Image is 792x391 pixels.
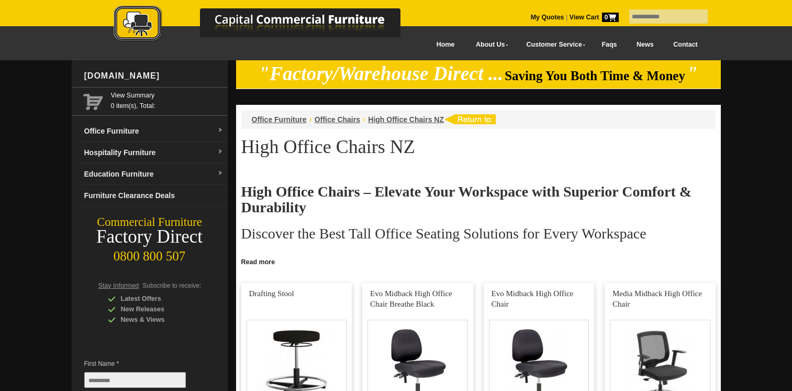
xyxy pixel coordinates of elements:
img: return to [444,114,496,124]
span: First Name * [84,359,202,369]
a: Customer Service [515,33,592,57]
a: Office Chairs [315,115,360,124]
span: Saving You Both Time & Money [505,69,685,83]
a: Faqs [592,33,627,57]
strong: outstanding comfort, ergonomic support, and long-lasting durability [435,254,648,261]
div: [DOMAIN_NAME] [80,60,228,92]
img: Capital Commercial Furniture Logo [85,5,451,44]
a: View Summary [111,90,224,101]
span: 0 item(s), Total: [111,90,224,110]
em: "Factory/Warehouse Direct ... [259,63,503,84]
strong: High Office Chairs – Elevate Your Workspace with Superior Comfort & Durability [241,183,692,215]
em: " [687,63,698,84]
h1: High Office Chairs NZ [241,137,716,157]
div: New Releases [108,304,207,314]
a: Contact [663,33,707,57]
span: Stay Informed [98,282,139,289]
a: Office Furniture [252,115,307,124]
strong: View Cart [570,14,619,21]
span: 0 [602,13,619,22]
li: › [309,114,312,125]
img: dropdown [217,170,224,177]
a: News [627,33,663,57]
span: Subscribe to receive: [142,282,201,289]
div: Factory Direct [72,230,228,244]
div: Commercial Furniture [72,215,228,230]
a: About Us [464,33,515,57]
a: My Quotes [531,14,564,21]
div: News & Views [108,314,207,325]
a: Capital Commercial Furniture Logo [85,5,451,47]
a: Furniture Clearance Deals [80,185,228,207]
h2: Discover the Best Tall Office Seating Solutions for Every Workspace [241,226,716,242]
a: Office Furnituredropdown [80,121,228,142]
img: dropdown [217,149,224,155]
a: High Office Chairs NZ [368,115,444,124]
a: Hospitality Furnituredropdown [80,142,228,164]
div: Latest Offers [108,294,207,304]
a: View Cart0 [567,14,618,21]
strong: Elevated Office Seating [323,254,396,261]
div: 0800 800 507 [72,244,228,264]
input: First Name * [84,372,186,388]
a: Education Furnituredropdown [80,164,228,185]
li: › [363,114,365,125]
img: dropdown [217,127,224,134]
p: Upgrade your office with our , designed for . Whether you need , our collection provides the perf... [241,252,716,284]
a: Click to read more [236,254,721,267]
